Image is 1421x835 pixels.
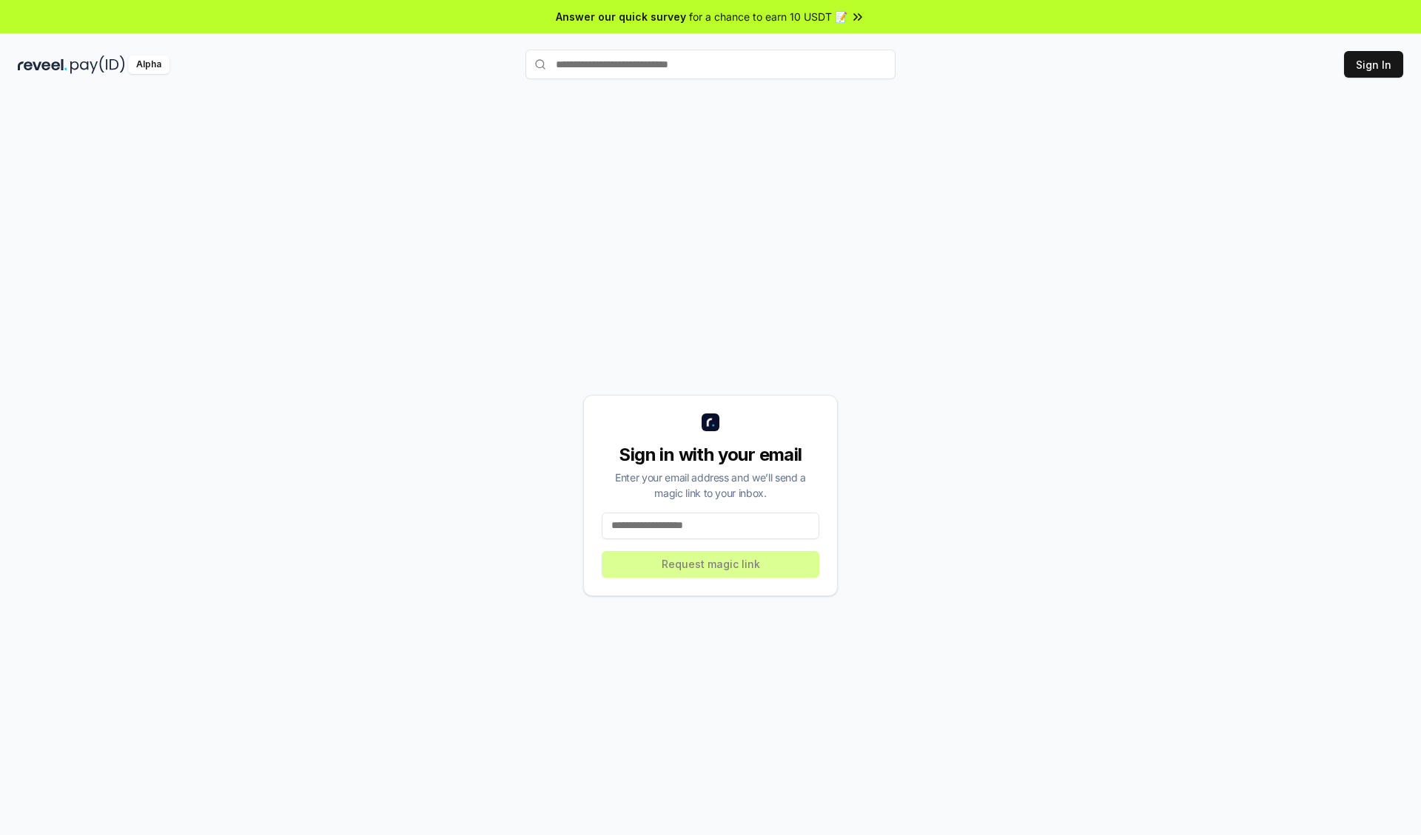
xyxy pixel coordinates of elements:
img: logo_small [702,413,719,431]
div: Enter your email address and we’ll send a magic link to your inbox. [602,470,819,501]
span: for a chance to earn 10 USDT 📝 [689,9,847,24]
img: reveel_dark [18,55,67,74]
span: Answer our quick survey [556,9,686,24]
button: Sign In [1344,51,1403,78]
img: pay_id [70,55,125,74]
div: Alpha [128,55,169,74]
div: Sign in with your email [602,443,819,467]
